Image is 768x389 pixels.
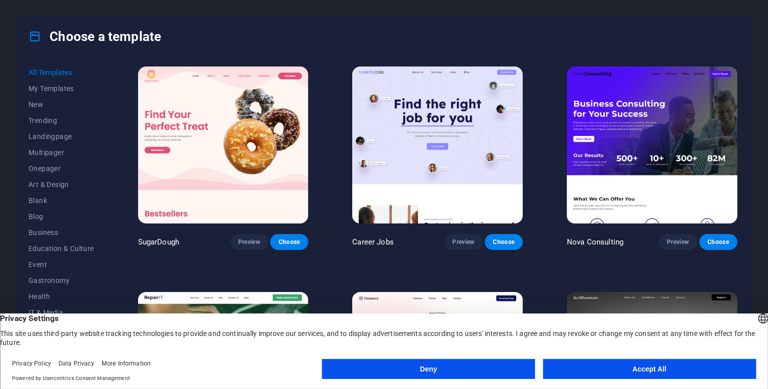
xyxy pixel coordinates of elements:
[29,240,94,256] button: Education & Culture
[352,66,523,223] img: Career Jobs
[29,68,94,76] span: All Templates
[138,237,179,247] p: SugarDough
[29,176,94,192] button: Art & Design
[29,292,94,300] span: Health
[29,148,94,156] span: Multipager
[138,66,309,223] img: SugarDough
[29,196,94,204] span: Blank
[29,272,94,288] button: Gastronomy
[29,144,94,160] button: Multipager
[452,238,474,246] span: Preview
[29,208,94,224] button: Blog
[659,234,697,250] button: Preview
[29,84,94,92] span: My Templates
[29,192,94,208] button: Blank
[29,80,94,96] button: My Templates
[29,64,94,80] button: All Templates
[29,304,94,320] button: IT & Media
[29,256,94,272] button: Event
[667,238,689,246] span: Preview
[29,28,161,44] h4: Choose a template
[270,234,308,250] button: Choose
[567,66,737,223] img: Nova Consulting
[567,237,623,247] p: Nova Consulting
[444,234,482,250] button: Preview
[29,132,94,140] span: Landingpage
[278,238,300,246] span: Choose
[29,116,94,124] span: Trending
[29,276,94,284] span: Gastronomy
[699,234,737,250] button: Choose
[230,234,268,250] button: Preview
[29,224,94,240] button: Business
[493,238,515,246] span: Choose
[352,237,394,247] p: Career Jobs
[29,96,94,112] button: New
[485,234,523,250] button: Choose
[29,260,94,268] span: Event
[707,238,729,246] span: Choose
[29,160,94,176] button: Onepager
[29,244,94,252] span: Education & Culture
[29,128,94,144] button: Landingpage
[29,228,94,236] span: Business
[29,308,94,316] span: IT & Media
[29,180,94,188] span: Art & Design
[29,288,94,304] button: Health
[29,112,94,128] button: Trending
[29,100,94,108] span: New
[29,212,94,220] span: Blog
[238,238,260,246] span: Preview
[29,164,94,172] span: Onepager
